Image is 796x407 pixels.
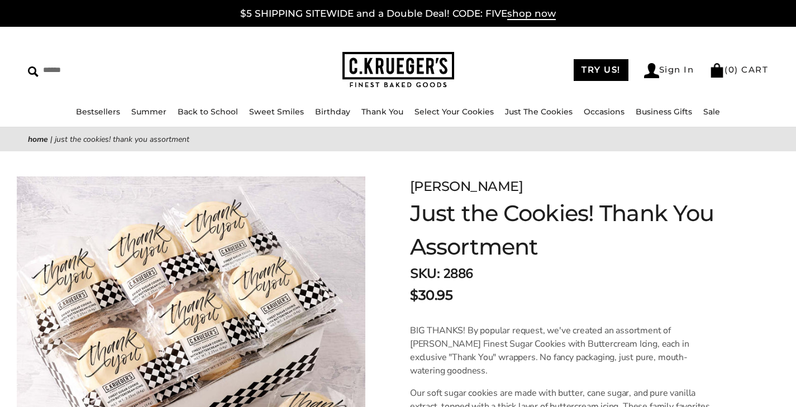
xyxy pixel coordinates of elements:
[410,265,440,282] strong: SKU:
[574,59,628,81] a: TRY US!
[361,107,403,117] a: Thank You
[410,285,452,305] span: $30.95
[76,107,120,117] a: Bestsellers
[644,63,659,78] img: Account
[728,64,735,75] span: 0
[240,8,556,20] a: $5 SHIPPING SITEWIDE and a Double Deal! CODE: FIVEshop now
[644,63,694,78] a: Sign In
[636,107,692,117] a: Business Gifts
[507,8,556,20] span: shop now
[709,64,768,75] a: (0) CART
[709,63,724,78] img: Bag
[28,61,202,79] input: Search
[28,133,768,146] nav: breadcrumbs
[28,134,48,145] a: Home
[414,107,494,117] a: Select Your Cookies
[410,197,740,264] h1: Just the Cookies! Thank You Assortment
[443,265,473,282] span: 2886
[249,107,304,117] a: Sweet Smiles
[131,107,166,117] a: Summer
[342,52,454,88] img: C.KRUEGER'S
[55,134,189,145] span: Just the Cookies! Thank You Assortment
[410,324,716,377] p: BIG THANKS! By popular request, we've created an assortment of [PERSON_NAME] Finest Sugar Cookies...
[50,134,53,145] span: |
[505,107,573,117] a: Just The Cookies
[28,66,39,77] img: Search
[315,107,350,117] a: Birthday
[703,107,720,117] a: Sale
[584,107,625,117] a: Occasions
[178,107,238,117] a: Back to School
[410,176,740,197] div: [PERSON_NAME]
